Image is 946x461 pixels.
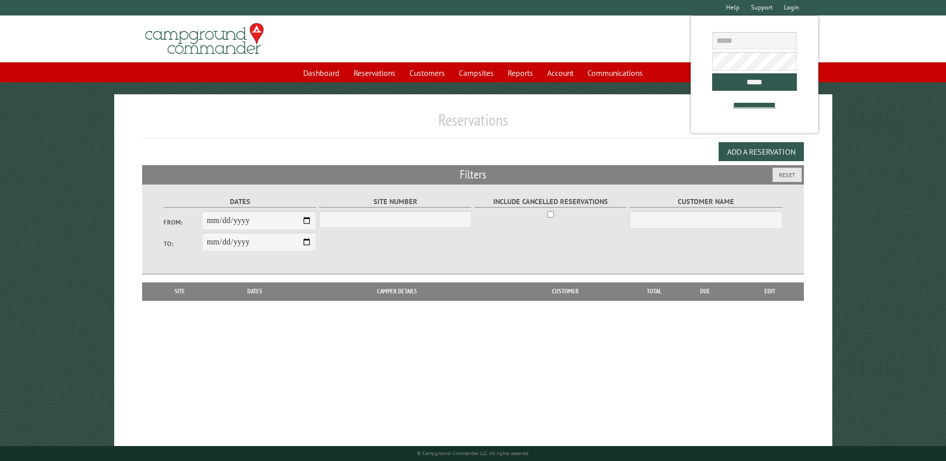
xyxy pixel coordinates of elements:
a: Dashboard [297,63,346,82]
label: Customer Name [630,196,782,208]
th: Edit [737,282,804,300]
a: Communications [581,63,649,82]
label: To: [164,239,201,248]
a: Campsites [453,63,500,82]
a: Reservations [348,63,401,82]
a: Reports [502,63,539,82]
small: © Campground Commander LLC. All rights reserved. [417,450,530,457]
th: Due [674,282,737,300]
th: Camper Details [298,282,496,300]
a: Account [541,63,579,82]
label: Include Cancelled Reservations [475,196,627,208]
h1: Reservations [142,110,803,138]
th: Site [147,282,212,300]
th: Total [634,282,674,300]
th: Customer [496,282,634,300]
button: Add a Reservation [719,142,804,161]
h2: Filters [142,165,803,184]
label: From: [164,218,201,227]
th: Dates [212,282,298,300]
label: Dates [164,196,316,208]
button: Reset [772,168,802,182]
a: Customers [403,63,451,82]
label: Site Number [319,196,471,208]
img: Campground Commander [142,19,267,58]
